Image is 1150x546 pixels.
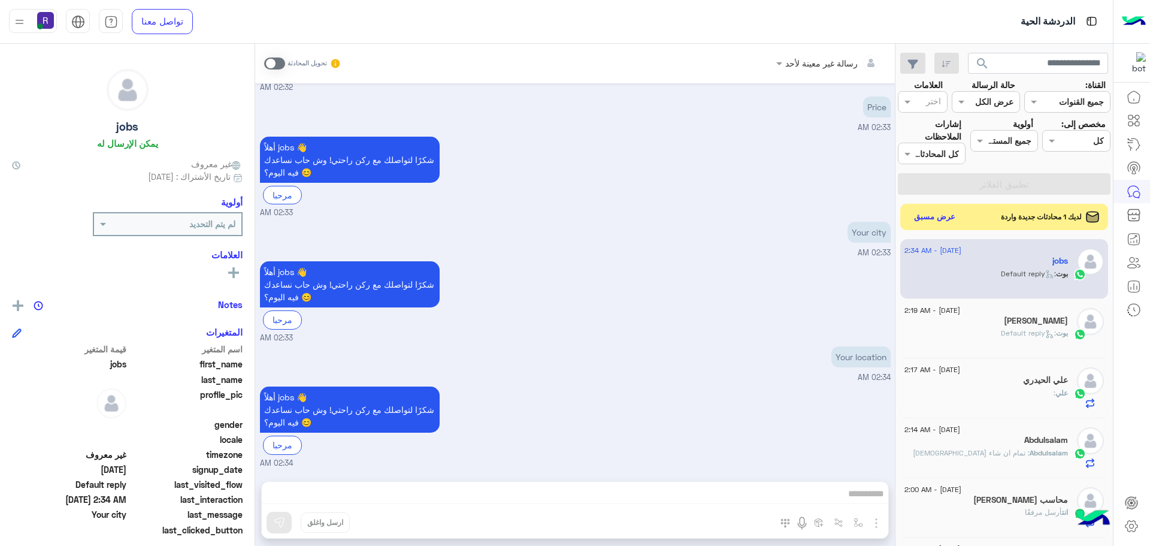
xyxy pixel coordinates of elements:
h6: أولوية [221,197,243,207]
span: بوت [1056,328,1068,337]
button: عرض مسبق [909,209,961,226]
span: [DATE] - 2:14 AM [904,424,960,435]
p: الدردشة الحية [1021,14,1075,30]
div: مرحبا [263,310,302,329]
span: أرسل مرفقًا [1025,508,1062,517]
span: last_name [129,373,243,386]
span: last_message [129,508,243,521]
label: مخصص إلى: [1061,117,1106,130]
small: تحويل المحادثة [287,59,327,68]
span: search [975,56,989,71]
h6: العلامات [12,249,243,260]
label: القناة: [1085,79,1106,91]
h5: Abdulsalam [1024,435,1068,445]
span: 02:33 AM [260,207,293,219]
img: add [13,300,23,311]
label: أولوية [1013,117,1033,130]
span: profile_pic [129,388,243,416]
span: تمام ان شاء الله [913,448,1030,457]
img: defaultAdmin.png [1077,248,1104,275]
span: null [12,433,126,446]
img: Logo [1122,9,1146,34]
span: 2025-09-05T23:31:42.297Z [12,463,126,476]
h5: علي الحيدري [1023,375,1068,385]
h6: Notes [218,299,243,310]
span: jobs [12,358,126,370]
span: بوت [1056,269,1068,278]
p: 6/9/2025, 2:34 AM [260,387,440,433]
span: : Default reply [1001,328,1056,337]
span: 02:34 AM [858,373,891,382]
img: WhatsApp [1074,388,1086,400]
span: غير معروف [12,448,126,461]
h5: jobs [1052,256,1068,266]
span: لديك 1 محادثات جديدة واردة [1001,212,1082,222]
span: [DATE] - 2:19 AM [904,305,960,316]
img: defaultAdmin.png [1077,367,1104,394]
img: WhatsApp [1074,328,1086,340]
span: انت [1062,508,1068,517]
span: غير معروف [191,158,243,170]
img: tab [71,15,85,29]
span: : [1054,388,1055,397]
span: 02:33 AM [858,123,891,132]
label: حالة الرسالة [972,79,1015,91]
span: signup_date [129,463,243,476]
img: defaultAdmin.png [107,70,148,110]
span: تاريخ الأشتراك : [DATE] [148,170,231,183]
span: [DATE] - 2:34 AM [904,245,961,256]
span: 02:33 AM [260,333,293,344]
span: قيمة المتغير [12,343,126,355]
img: defaultAdmin.png [1077,308,1104,335]
span: null [12,418,126,431]
span: Abdulsalam [1030,448,1068,457]
a: tab [99,9,123,34]
span: 02:32 AM [260,82,293,93]
span: اسم المتغير [129,343,243,355]
a: تواصل معنا [132,9,193,34]
span: 2025-09-05T23:34:50.8053796Z [12,493,126,506]
img: tab [104,15,118,29]
span: last_visited_flow [129,478,243,491]
button: search [968,53,997,79]
h6: المتغيرات [206,327,243,337]
img: tab [1084,14,1099,29]
img: defaultAdmin.png [1077,427,1104,454]
span: [DATE] - 2:17 AM [904,364,960,375]
img: WhatsApp [1074,269,1086,280]
span: timezone [129,448,243,461]
button: ارسل واغلق [301,512,350,533]
h5: jobs [116,120,138,134]
span: locale [129,433,243,446]
p: 6/9/2025, 2:33 AM [260,137,440,183]
img: userImage [37,12,54,29]
h5: محاسب صابر بسيوني [973,495,1068,505]
img: hulul-logo.png [1072,498,1114,540]
img: defaultAdmin.png [96,388,126,418]
button: تطبيق الفلاتر [898,173,1110,195]
p: 6/9/2025, 2:33 AM [848,222,891,243]
span: : Default reply [1001,269,1056,278]
label: العلامات [914,79,943,91]
img: 322853014244696 [1124,52,1146,74]
span: Default reply [12,478,126,491]
span: 02:33 AM [858,248,891,257]
span: 02:34 AM [260,458,293,469]
h6: يمكن الإرسال له [97,138,158,149]
span: علي [1055,388,1068,397]
span: first_name [129,358,243,370]
span: last_interaction [129,493,243,506]
div: مرحبا [263,436,302,454]
span: Your city [12,508,126,521]
img: defaultAdmin.png [1077,487,1104,514]
img: WhatsApp [1074,448,1086,460]
span: gender [129,418,243,431]
div: اختر [926,95,943,110]
p: 6/9/2025, 2:34 AM [831,346,891,367]
img: notes [34,301,43,310]
p: 6/9/2025, 2:33 AM [863,96,891,117]
span: [DATE] - 2:00 AM [904,484,961,495]
div: مرحبا [263,186,302,204]
p: 6/9/2025, 2:33 AM [260,261,440,307]
label: إشارات الملاحظات [898,117,961,143]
